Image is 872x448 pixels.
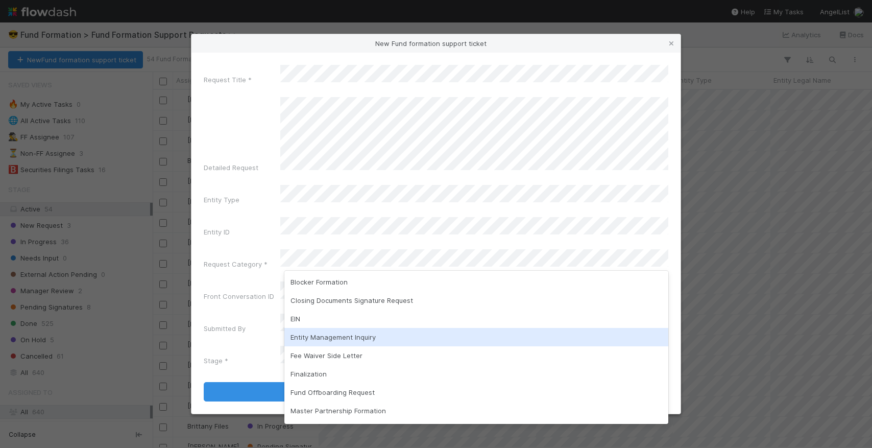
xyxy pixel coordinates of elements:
[191,34,681,53] div: New Fund formation support ticket
[204,291,274,301] label: Front Conversation ID
[204,227,230,237] label: Entity ID
[204,195,239,205] label: Entity Type
[284,273,668,291] div: Blocker Formation
[204,259,268,269] label: Request Category *
[284,328,668,346] div: Entity Management Inquiry
[284,383,668,402] div: Fund Offboarding Request
[204,356,228,366] label: Stage *
[284,402,668,420] div: Master Partnership Formation
[284,310,668,328] div: EIN
[284,365,668,383] div: Finalization
[284,291,668,310] div: Closing Documents Signature Request
[204,75,252,85] label: Request Title *
[284,420,668,438] div: Legal Name Change Request
[204,323,246,334] label: Submitted By
[204,382,668,402] button: Create Fund formation support ticket
[284,346,668,365] div: Fee Waiver Side Letter
[204,162,258,173] label: Detailed Request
